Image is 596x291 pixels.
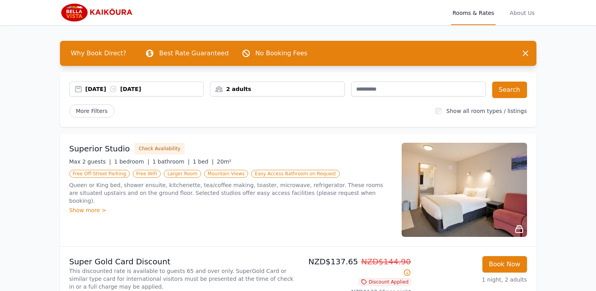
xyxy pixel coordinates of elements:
[417,276,527,284] p: 1 night, 2 adults
[69,170,130,178] span: Free Off-Street Parking
[133,170,161,178] span: Free WiFi
[114,158,149,165] span: 1 bedroom |
[301,256,411,278] p: NZD$137.65
[204,170,248,178] span: Mountain Views
[251,170,339,178] span: Easy Access Bathroom on Request
[69,158,111,165] span: Max 2 guests |
[60,3,135,22] img: Bella Vista Kaikoura
[164,170,201,178] span: Larger Room
[65,45,133,61] span: Why Book Direct?
[152,158,190,165] span: 1 bathroom |
[193,158,214,165] span: 1 bed |
[446,108,527,114] label: Show all room types / listings
[134,143,185,155] button: Check Availability
[492,82,527,98] button: Search
[69,104,114,118] span: More Filters
[69,143,130,154] h3: Superior Studio
[159,49,228,58] p: Best Rate Guaranteed
[361,257,411,266] span: NZD$144.90
[69,181,392,205] p: Queen or King bed, shower ensuite, kitchenette, tea/coffee making, toaster, microwave, refrigerat...
[482,256,527,273] button: Book Now
[69,206,392,214] div: Show more >
[69,267,295,291] p: This discounted rate is available to guests 65 and over only. SuperGold Card or similar type card...
[255,49,308,58] p: No Booking Fees
[217,158,231,165] span: 20m²
[359,278,411,286] span: Discount Applied
[69,256,295,267] p: Super Gold Card Discount
[85,85,204,93] div: [DATE] [DATE]
[210,85,344,93] div: 2 adults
